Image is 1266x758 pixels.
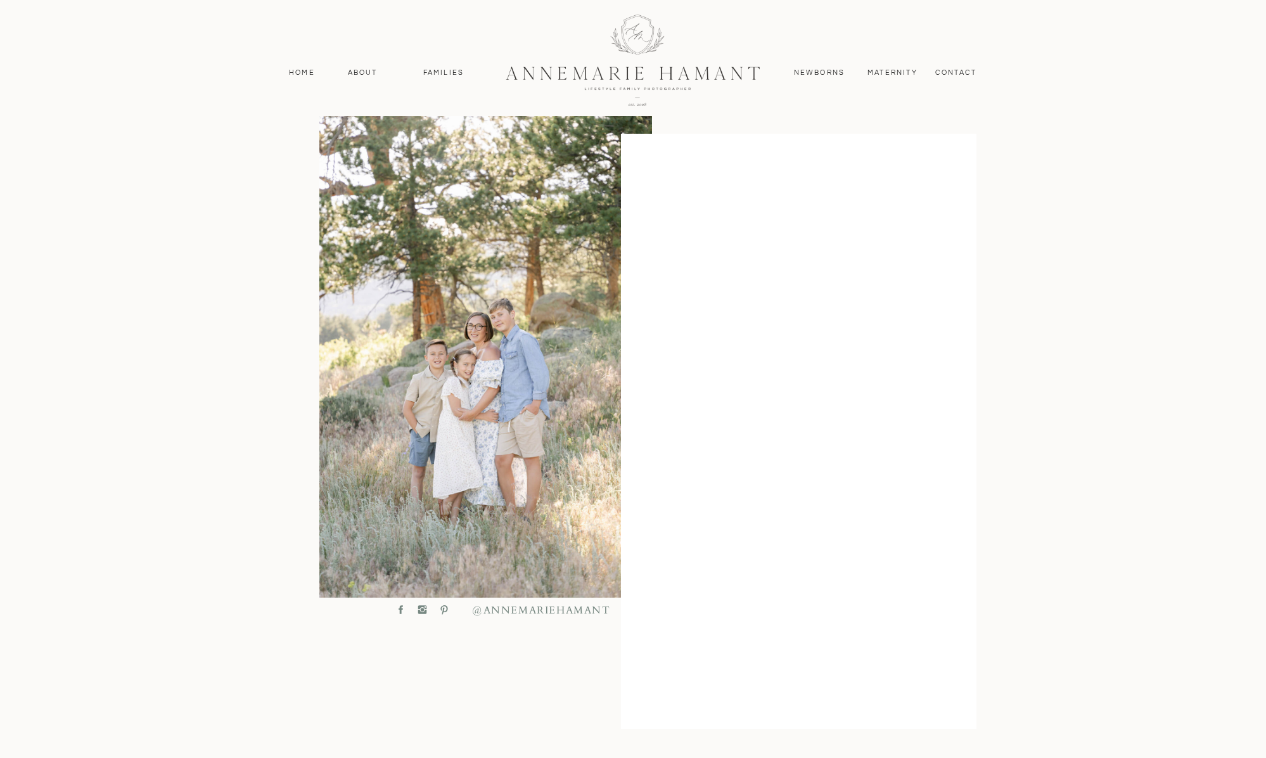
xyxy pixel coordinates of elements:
a: About [344,67,381,79]
a: contact [928,67,983,79]
p: @ANNEMARIEHAMANT [472,603,554,617]
a: MAternity [867,67,916,79]
a: Home [283,67,321,79]
a: Newborns [789,67,850,79]
a: Families [415,67,472,79]
p: I aim to answer all emails within 24 hours of my normal business hours of M-F, 9-5pm. Use the for... [408,7,858,48]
